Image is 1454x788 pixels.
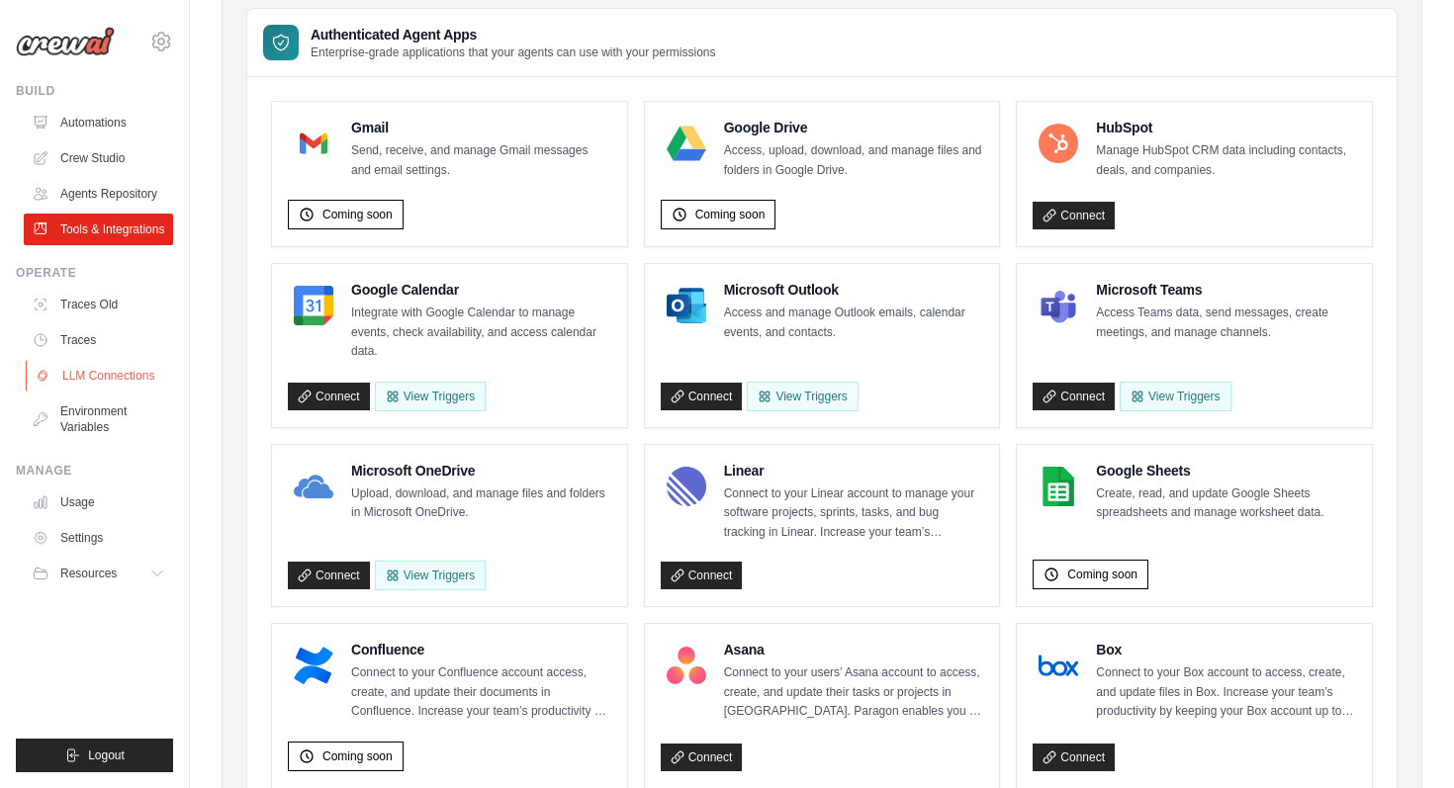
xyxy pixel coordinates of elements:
span: Coming soon [1067,567,1137,582]
img: Box Logo [1039,646,1078,685]
span: Coming soon [322,748,393,764]
p: Access and manage Outlook emails, calendar events, and contacts. [724,304,984,342]
h4: Microsoft OneDrive [351,461,611,481]
a: Traces [24,324,173,356]
h4: Linear [724,461,984,481]
img: Google Drive Logo [667,124,706,163]
h4: Google Calendar [351,280,611,300]
a: Environment Variables [24,395,173,443]
span: Coming soon [322,207,393,222]
a: Crew Studio [24,142,173,174]
img: Microsoft Teams Logo [1039,286,1078,325]
a: Connect [661,383,743,410]
h4: Google Sheets [1096,461,1356,481]
a: Agents Repository [24,178,173,210]
div: Operate [16,265,173,281]
a: Traces Old [24,289,173,320]
h3: Authenticated Agent Apps [311,25,716,44]
a: Connect [661,562,743,589]
h4: Microsoft Outlook [724,280,984,300]
a: Connect [288,562,370,589]
button: View Triggers [375,382,486,411]
a: Connect [288,383,370,410]
p: Upload, download, and manage files and folders in Microsoft OneDrive. [351,484,611,523]
span: Resources [60,566,117,581]
p: Connect to your Box account to access, create, and update files in Box. Increase your team’s prod... [1096,663,1356,722]
p: Create, read, and update Google Sheets spreadsheets and manage worksheet data. [1096,484,1356,523]
div: Manage [16,463,173,479]
a: Usage [24,486,173,518]
a: Tools & Integrations [24,214,173,245]
img: Microsoft Outlook Logo [667,286,706,325]
img: Microsoft OneDrive Logo [294,467,333,506]
h4: Box [1096,640,1356,659]
a: Settings [24,522,173,554]
button: Resources [24,558,173,589]
h4: Gmail [351,118,611,137]
p: Enterprise-grade applications that your agents can use with your permissions [311,44,716,60]
h4: Google Drive [724,118,984,137]
img: Logo [16,27,115,56]
h4: Microsoft Teams [1096,280,1356,300]
img: Google Sheets Logo [1039,467,1078,506]
img: Google Calendar Logo [294,286,333,325]
div: Build [16,83,173,99]
span: Logout [88,747,125,763]
img: HubSpot Logo [1039,124,1078,163]
h4: Asana [724,640,984,659]
p: Connect to your Linear account to manage your software projects, sprints, tasks, and bug tracking... [724,484,984,543]
a: Connect [1033,383,1115,410]
p: Manage HubSpot CRM data including contacts, deals, and companies. [1096,141,1356,180]
img: Gmail Logo [294,124,333,163]
p: Access Teams data, send messages, create meetings, and manage channels. [1096,304,1356,342]
h4: Confluence [351,640,611,659]
p: Connect to your Confluence account access, create, and update their documents in Confluence. Incr... [351,663,611,722]
p: Connect to your users’ Asana account to access, create, and update their tasks or projects in [GE... [724,663,984,722]
img: Linear Logo [667,467,706,506]
a: Automations [24,107,173,138]
button: Logout [16,739,173,772]
span: Coming soon [695,207,766,222]
img: Asana Logo [667,646,706,685]
a: Connect [661,744,743,771]
p: Integrate with Google Calendar to manage events, check availability, and access calendar data. [351,304,611,362]
img: Confluence Logo [294,646,333,685]
a: LLM Connections [26,360,175,392]
: View Triggers [747,382,858,411]
: View Triggers [1120,382,1230,411]
p: Access, upload, download, and manage files and folders in Google Drive. [724,141,984,180]
a: Connect [1033,202,1115,229]
p: Send, receive, and manage Gmail messages and email settings. [351,141,611,180]
: View Triggers [375,561,486,590]
h4: HubSpot [1096,118,1356,137]
a: Connect [1033,744,1115,771]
